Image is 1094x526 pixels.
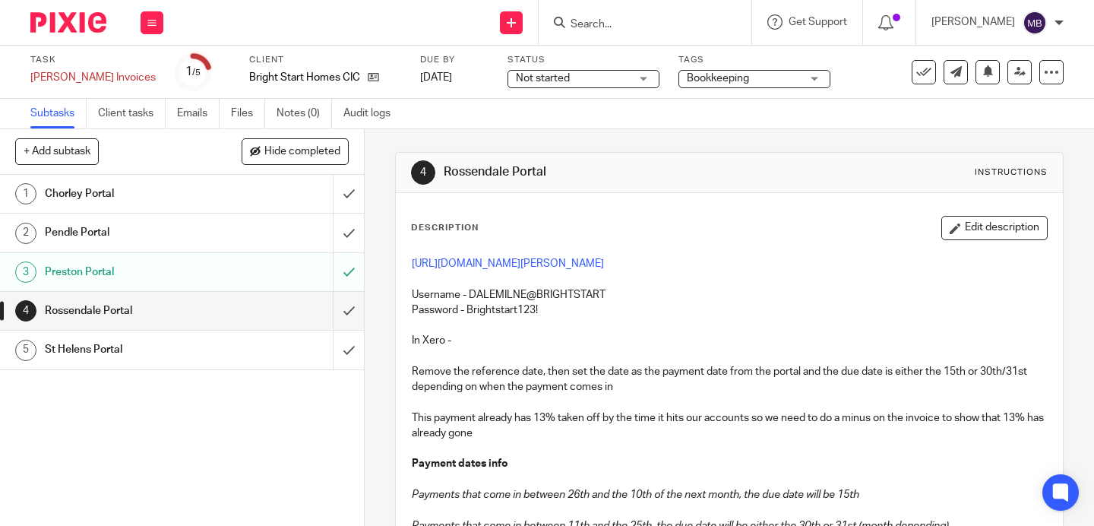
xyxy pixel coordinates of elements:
p: Description [411,222,479,234]
h1: Rossendale Portal [45,299,227,322]
div: 1 [185,63,201,81]
img: svg%3E [1023,11,1047,35]
div: 3 [15,261,36,283]
a: Subtasks [30,99,87,128]
div: 4 [15,300,36,322]
span: Not started [516,73,570,84]
p: Password - Brightstart123! [412,303,1047,318]
p: [PERSON_NAME] [931,14,1015,30]
p: In Xero - [412,333,1047,348]
label: Status [507,54,659,66]
label: Tags [678,54,830,66]
h1: Pendle Portal [45,221,227,244]
p: Remove the reference date, then set the date as the payment date from the portal and the due date... [412,364,1047,395]
span: Get Support [789,17,847,27]
p: Bright Start Homes CIC [249,70,360,85]
button: Hide completed [242,138,349,164]
strong: Payment dates info [412,458,508,469]
div: Instructions [975,166,1048,179]
a: Client tasks [98,99,166,128]
a: Audit logs [343,99,402,128]
p: This payment already has 13% taken off by the time it hits our accounts so we need to do a minus ... [412,410,1047,442]
input: Search [569,18,706,32]
img: Pixie [30,12,106,33]
h1: St Helens Portal [45,338,227,361]
h1: Rossendale Portal [444,164,762,180]
label: Due by [420,54,489,66]
span: Hide completed [264,146,340,158]
button: + Add subtask [15,138,99,164]
div: 5 [15,340,36,361]
label: Task [30,54,156,66]
div: 2 [15,223,36,244]
a: Files [231,99,265,128]
div: 4 [411,160,435,185]
a: Notes (0) [277,99,332,128]
div: Dawson Invoices [30,70,156,85]
div: [PERSON_NAME] Invoices [30,70,156,85]
button: Edit description [941,216,1048,240]
h1: Preston Portal [45,261,227,284]
small: /5 [192,68,201,77]
label: Client [249,54,401,66]
h1: Chorley Portal [45,182,227,205]
span: [DATE] [420,72,452,83]
span: Bookkeeping [687,73,749,84]
div: 1 [15,183,36,204]
em: Payments that come in between 26th and the 10th of the next month, the due date will be 15th [412,490,859,500]
a: Emails [177,99,220,128]
a: [URL][DOMAIN_NAME][PERSON_NAME] [412,258,604,269]
p: Username - DALEMILNE@BRIGHTSTART [412,271,1047,303]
